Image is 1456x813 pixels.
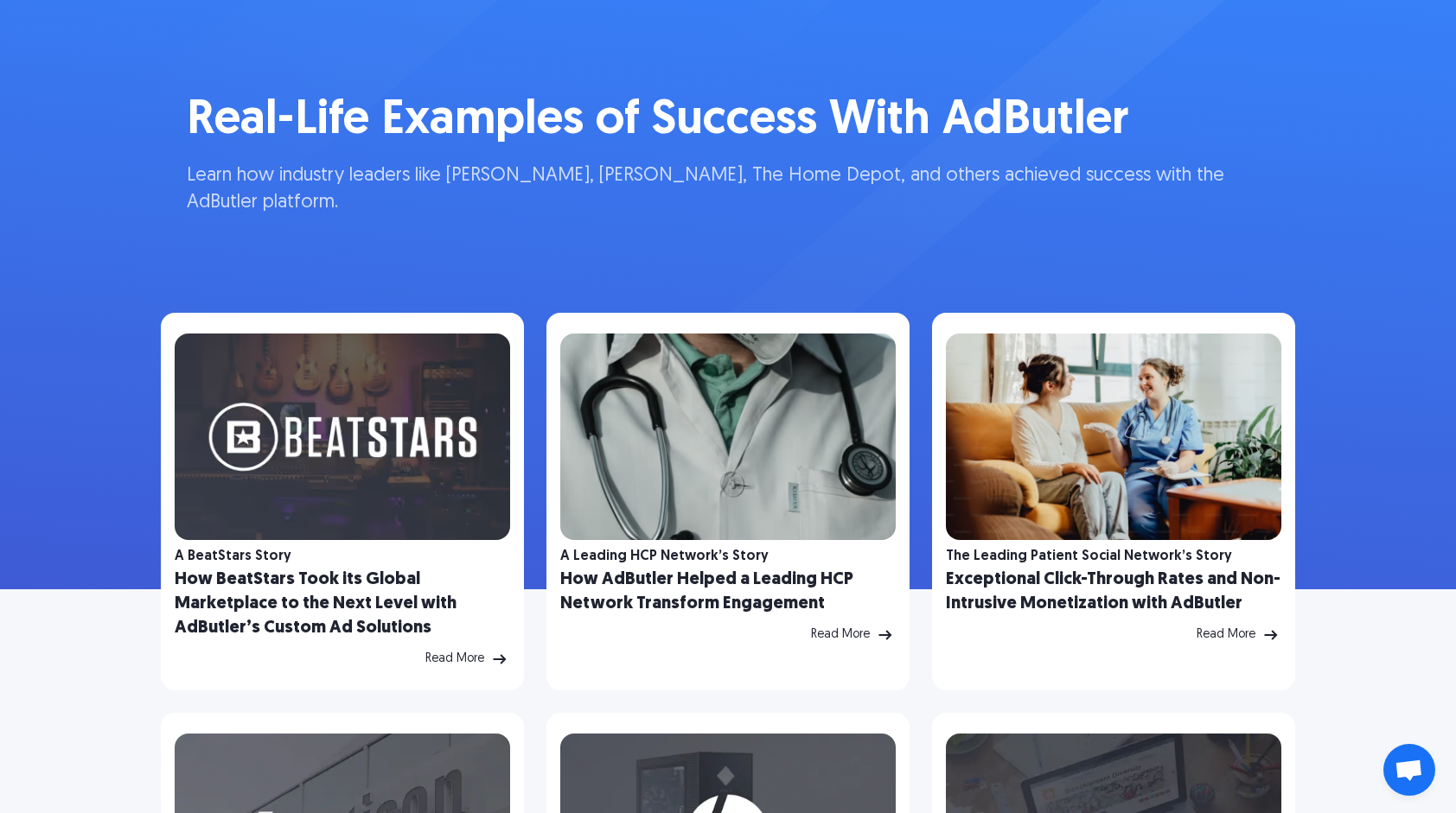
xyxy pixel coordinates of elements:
div: Read More [425,653,484,665]
p: Learn how industry leaders like [PERSON_NAME], [PERSON_NAME], The Home Depot, and others achieved... [187,163,1269,217]
div: Read More [1197,629,1255,641]
h2: How AdButler Helped a Leading HCP Network Transform Engagement [560,568,896,616]
div: Read More [811,629,870,641]
h2: Exceptional Click-Through Rates and Non-Intrusive Monetization with AdButler [946,568,1281,616]
h2: How BeatStars Took its Global Marketplace to the Next Level with AdButler’s Custom Ad Solutions [175,568,510,640]
a: The Leading Patient Social Network’s Story Exceptional Click-Through Rates and Non-Intrusive Mone... [932,313,1295,690]
div: A Leading HCP Network’s Story [560,550,769,562]
div: Open chat [1383,744,1435,796]
div: A BeatStars Story [175,550,291,562]
h1: Real-Life Examples of Success With AdButler [187,88,1269,155]
a: A Leading HCP Network’s Story How AdButler Helped a Leading HCP Network Transform Engagement Read... [546,313,910,690]
div: The Leading Patient Social Network’s Story [946,550,1232,562]
a: A BeatStars Story How BeatStars Took its Global Marketplace to the Next Level with AdButler’s Cus... [161,313,524,690]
